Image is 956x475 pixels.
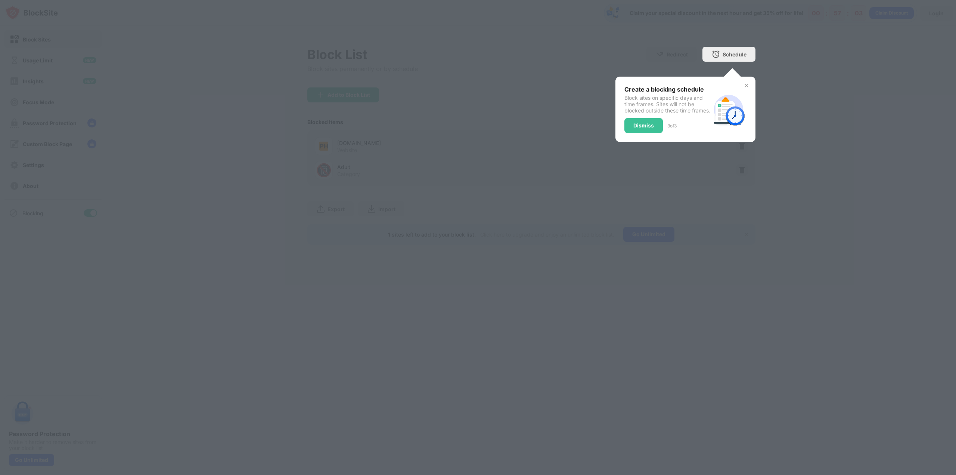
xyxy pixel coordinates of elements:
div: Dismiss [633,123,654,129]
div: 3 of 3 [667,123,677,129]
div: Create a blocking schedule [624,86,711,93]
img: schedule.svg [711,92,747,127]
div: Schedule [723,51,747,58]
div: Block sites on specific days and time frames. Sites will not be blocked outside these time frames. [624,95,711,114]
img: x-button.svg [744,83,749,89]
